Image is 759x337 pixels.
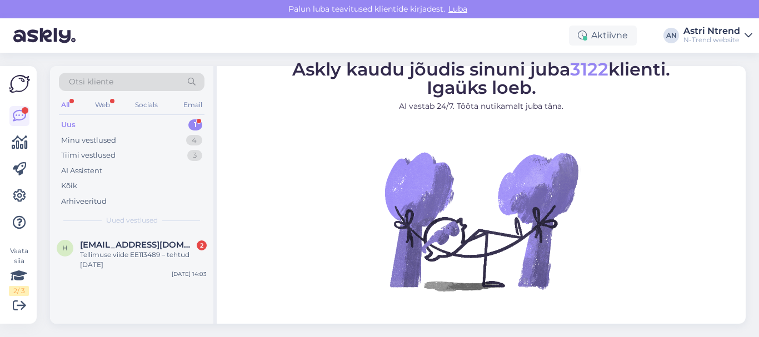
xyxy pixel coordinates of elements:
[381,121,581,321] img: No Chat active
[663,28,679,43] div: AN
[61,119,76,130] div: Uus
[9,246,29,296] div: Vaata siia
[80,240,196,250] span: hele002@gmail.com
[172,270,207,278] div: [DATE] 14:03
[197,240,207,250] div: 2
[9,75,30,93] img: Askly Logo
[683,27,740,36] div: Astri Ntrend
[9,286,29,296] div: 2 / 3
[188,119,202,130] div: 1
[445,4,471,14] span: Luba
[570,58,608,80] span: 3122
[683,36,740,44] div: N-Trend website
[292,58,670,98] span: Askly kaudu jõudis sinuni juba klienti. Igaüks loeb.
[69,76,113,88] span: Otsi kliente
[61,196,107,207] div: Arhiveeritud
[80,250,207,270] div: Tellimuse viide EE113489 – tehtud [DATE]
[59,98,72,112] div: All
[106,215,158,225] span: Uued vestlused
[133,98,160,112] div: Socials
[187,150,202,161] div: 3
[61,165,102,177] div: AI Assistent
[61,135,116,146] div: Minu vestlused
[93,98,112,112] div: Web
[181,98,204,112] div: Email
[61,150,116,161] div: Tiimi vestlused
[186,135,202,146] div: 4
[62,244,68,252] span: h
[683,27,752,44] a: Astri NtrendN-Trend website
[292,100,670,112] p: AI vastab 24/7. Tööta nutikamalt juba täna.
[61,180,77,192] div: Kõik
[569,26,637,46] div: Aktiivne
